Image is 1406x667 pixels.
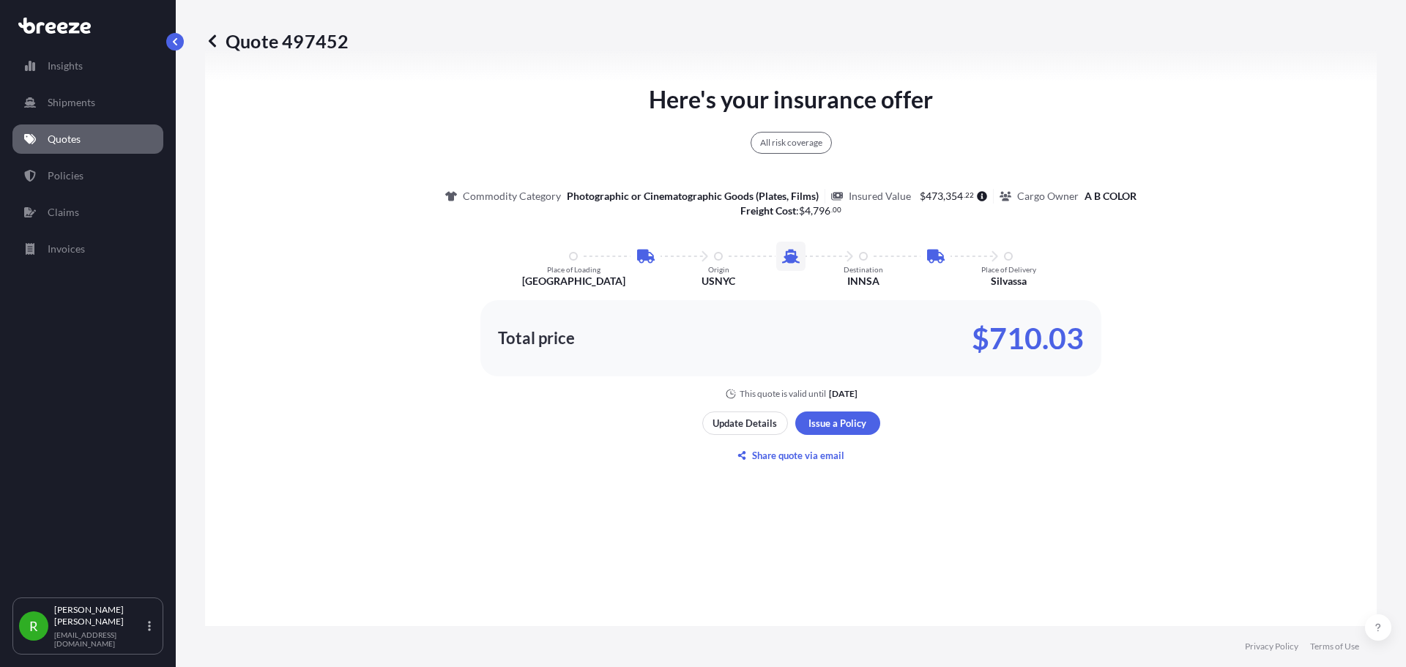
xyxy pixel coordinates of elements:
span: 00 [833,207,841,212]
p: USNYC [702,274,735,288]
button: Update Details [702,411,788,435]
p: [DATE] [829,388,858,400]
a: Privacy Policy [1245,641,1298,652]
p: Policies [48,168,83,183]
a: Quotes [12,124,163,154]
p: Origin [708,265,729,274]
p: Cargo Owner [1017,189,1079,204]
p: Insights [48,59,83,73]
b: Freight Cost [740,204,796,217]
p: Here's your insurance offer [649,82,933,117]
span: R [29,619,38,633]
p: Quotes [48,132,81,146]
span: 473 [926,191,943,201]
p: Shipments [48,95,95,110]
button: Issue a Policy [795,411,880,435]
p: Share quote via email [752,448,844,463]
p: Claims [48,205,79,220]
p: [GEOGRAPHIC_DATA] [522,274,625,288]
p: Invoices [48,242,85,256]
span: 4 [805,206,811,216]
p: INNSA [847,274,879,288]
span: . [964,193,965,198]
p: Quote 497452 [205,29,349,53]
p: [EMAIL_ADDRESS][DOMAIN_NAME] [54,630,145,648]
span: . [831,207,833,212]
a: Policies [12,161,163,190]
span: , [943,191,945,201]
p: Total price [498,331,575,346]
p: Place of Loading [547,265,600,274]
p: [PERSON_NAME] [PERSON_NAME] [54,604,145,627]
p: Issue a Policy [808,416,866,431]
p: Commodity Category [463,189,561,204]
span: 22 [965,193,974,198]
span: , [811,206,813,216]
a: Insights [12,51,163,81]
span: $ [920,191,926,201]
span: 796 [813,206,830,216]
p: A B COLOR [1085,189,1137,204]
button: Share quote via email [702,444,880,467]
p: : [740,204,842,218]
span: $ [799,206,805,216]
p: Destination [844,265,883,274]
p: Update Details [713,416,777,431]
p: Silvassa [991,274,1027,288]
p: Place of Delivery [981,265,1036,274]
div: All risk coverage [751,132,832,154]
p: Insured Value [849,189,911,204]
a: Claims [12,198,163,227]
p: Photographic or Cinematographic Goods (Plates, Films) [567,189,819,204]
p: This quote is valid until [740,388,826,400]
a: Shipments [12,88,163,117]
a: Terms of Use [1310,641,1359,652]
a: Invoices [12,234,163,264]
span: 354 [945,191,963,201]
p: $710.03 [972,327,1084,350]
